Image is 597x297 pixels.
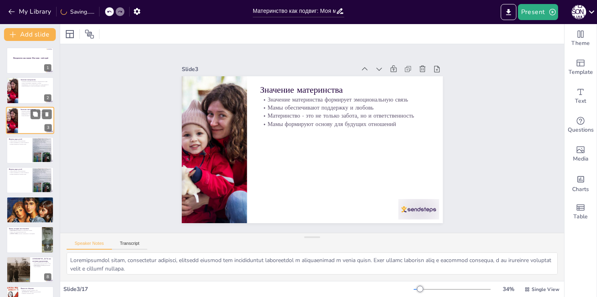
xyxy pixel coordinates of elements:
p: Вдохновение помогает верить в себя [32,263,51,264]
textarea: Loremipsumdol sitam, consectetur adipisci, elitsedd eiusmod tem incididuntut laboreetdol m aliqua... [67,252,558,275]
span: Theme [571,39,590,48]
button: Export to PowerPoint [501,4,516,20]
input: Insert title [253,5,336,17]
div: Get real-time input from your audience [565,111,597,140]
div: Slide 3 [182,65,356,73]
p: [DEMOGRAPHIC_DATA] учат жизненным урокам [9,230,40,232]
p: [DEMOGRAPHIC_DATA] вдохновляет на достижения [32,264,51,267]
p: Поддержка помогает справляться с трудностями [9,201,51,203]
div: Add a table [565,197,597,226]
span: Text [575,97,586,106]
span: Position [85,29,94,39]
p: Материнство - это не только забота, но и ответственность [20,83,51,85]
div: 7 [6,226,54,253]
p: Значение материнства [20,79,51,81]
p: Значение материнства [260,83,430,96]
div: 3 [6,107,54,134]
p: Мамы обеспечивают поддержку и любовь [260,104,430,112]
p: Мамы учат моральным ценностям [9,232,40,233]
p: [DEMOGRAPHIC_DATA] вдохновляет на достижения [9,203,51,205]
div: 34 % [499,285,518,293]
button: Present [518,4,558,20]
div: Add charts and graphs [565,169,597,197]
div: 5 [6,167,54,193]
p: Жертвы формируют будущее детей [9,143,30,145]
p: Жертвы формируют будущее детей [9,173,30,175]
button: Speaker Notes [67,241,112,250]
div: 5 [44,184,51,191]
p: [DEMOGRAPHIC_DATA] как источник вдохновения [32,258,51,262]
p: Общение помогает понимать себя [20,290,51,291]
div: 6 [6,197,54,223]
div: Add images, graphics, shapes or video [565,140,597,169]
p: Мамы обеспечивают поддержку и любовь [20,112,52,114]
p: Жертвы ради детей [9,168,30,171]
p: Мамы отказываются от своих интересов [9,172,30,173]
p: [DEMOGRAPHIC_DATA] всегда выслушает [20,291,51,293]
button: Transcript [112,241,148,250]
p: Материнство - это не только забота, но и ответственность [20,113,52,115]
p: [DEMOGRAPHIC_DATA] всегда рядом в трудные времена [9,200,51,202]
p: Важность общения [20,287,51,290]
button: Д [PERSON_NAME] [572,4,586,20]
p: Общение укрепляет связь [20,293,51,294]
span: Single View [532,286,559,293]
span: Media [573,155,589,163]
p: Мамы отказываются от своих интересов [9,142,30,144]
div: 1 [6,47,54,74]
div: Saving...... [61,8,94,16]
div: 1 [44,64,51,71]
div: Add ready made slides [565,53,597,82]
div: 2 [44,94,51,102]
p: Мамы обеспечивают поддержку и любовь [20,82,51,84]
span: Charts [572,185,589,194]
p: Значение материнства формирует эмоциональную связь [20,81,51,82]
div: 3 [45,124,52,131]
strong: Материнство как подвиг: Моя мама - мой герой [13,57,48,59]
p: Мамы формируют основу для будущих отношений [20,115,52,116]
div: 2 [6,77,54,104]
div: Change the overall theme [565,24,597,53]
div: Slide 3 / 17 [63,285,414,293]
p: Материнство - это не только забота, но и ответственность [260,112,430,120]
div: 8 [6,256,54,283]
div: 4 [6,137,54,163]
div: 6 [44,214,51,221]
button: Delete Slide [42,109,52,119]
button: My Library [6,5,55,18]
div: 8 [44,273,51,281]
p: [PERSON_NAME] помогают справляться с ситуациями [9,233,40,234]
p: Значение материнства формирует эмоциональную связь [260,96,430,104]
div: Add text boxes [565,82,597,111]
div: Д [PERSON_NAME] [572,5,586,19]
p: Жертвы ради детей [9,138,30,140]
p: Мама - пример силы и стойкости [32,261,51,263]
button: Add slide [4,28,56,41]
p: Значение материнства формирует эмоциональную связь [20,110,52,112]
span: Questions [568,126,594,134]
p: Мамы формируют основу для будущих отношений [20,85,51,87]
div: Layout [63,28,76,41]
button: Duplicate Slide [30,109,40,119]
p: Поддержка в трудные времена [9,198,51,200]
div: 4 [44,154,51,161]
p: Уроки, которые мы получаем [9,228,40,230]
span: Table [573,212,588,221]
p: Значение материнства [20,108,52,110]
p: Мамы жертвуют своим временем [9,170,30,172]
span: Template [569,68,593,77]
p: Мамы жертвуют своим временем [9,140,30,142]
p: Мамы формируют основу для будущих отношений [260,120,430,128]
div: 7 [44,244,51,251]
